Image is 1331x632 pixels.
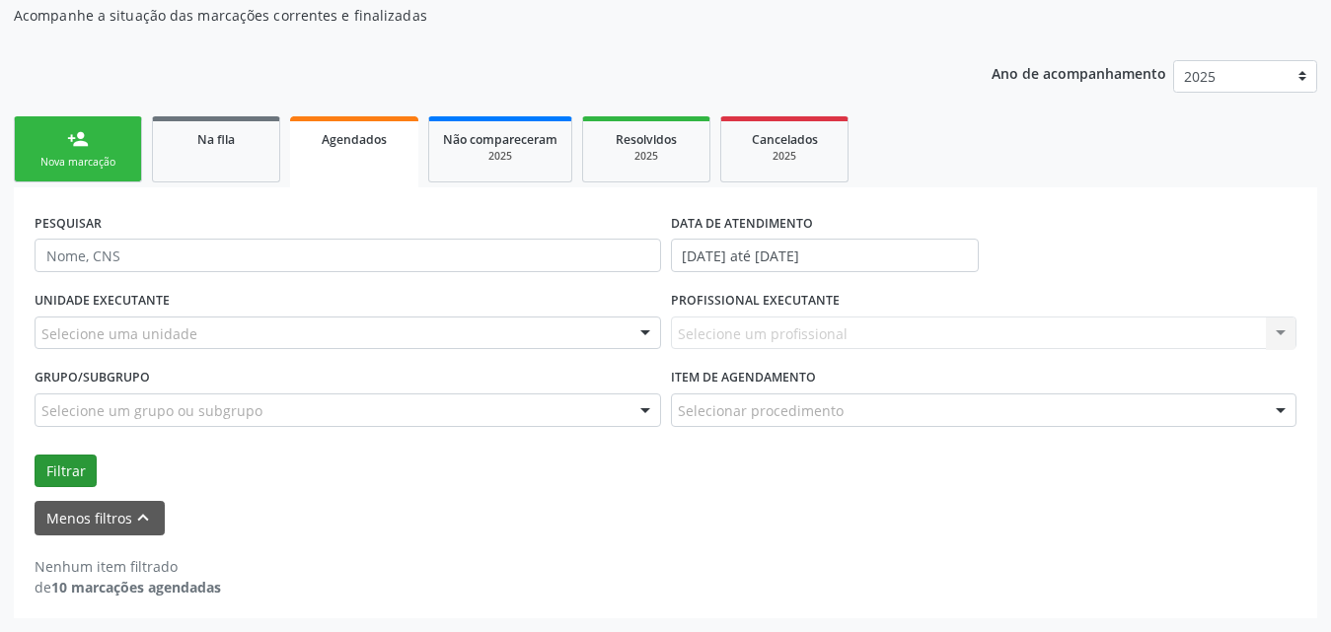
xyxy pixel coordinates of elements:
label: PESQUISAR [35,208,102,239]
div: Nenhum item filtrado [35,556,221,577]
span: Agendados [322,131,387,148]
span: Resolvidos [616,131,677,148]
div: 2025 [443,149,557,164]
span: Na fila [197,131,235,148]
div: 2025 [597,149,696,164]
i: keyboard_arrow_up [132,507,154,528]
input: Selecione um intervalo [671,239,979,272]
span: Selecione uma unidade [41,323,197,344]
button: Filtrar [35,455,97,488]
span: Selecione um grupo ou subgrupo [41,400,262,421]
p: Ano de acompanhamento [992,60,1166,85]
label: UNIDADE EXECUTANTE [35,286,170,316]
p: Acompanhe a situação das marcações correntes e finalizadas [14,5,926,26]
input: Nome, CNS [35,239,661,272]
div: de [35,577,221,597]
button: Menos filtroskeyboard_arrow_up [35,501,165,535]
label: PROFISSIONAL EXECUTANTE [671,286,840,316]
label: Grupo/Subgrupo [35,363,150,393]
span: Cancelados [752,131,818,148]
strong: 10 marcações agendadas [51,578,221,597]
div: 2025 [735,149,834,164]
span: Selecionar procedimento [678,400,844,421]
label: DATA DE ATENDIMENTO [671,208,813,239]
span: Não compareceram [443,131,557,148]
div: Nova marcação [29,155,127,170]
div: person_add [67,128,89,150]
label: Item de agendamento [671,363,816,393]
